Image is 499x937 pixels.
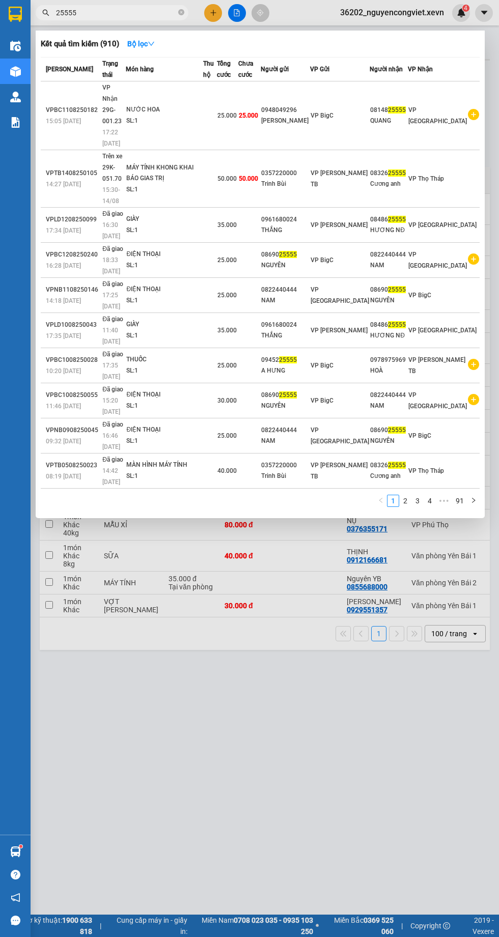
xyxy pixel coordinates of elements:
[46,66,93,73] span: [PERSON_NAME]
[126,116,203,127] div: SL: 1
[217,397,237,404] span: 30.000
[126,354,203,365] div: THUỐC
[468,359,479,370] span: plus-circle
[468,253,479,265] span: plus-circle
[311,462,368,480] span: VP [PERSON_NAME] TB
[261,260,310,271] div: NGUYÊN
[261,249,310,260] div: 08690
[102,327,120,345] span: 11:40 [DATE]
[370,471,407,481] div: Cương anh
[126,424,203,436] div: ĐIỆN THOẠI
[375,495,387,507] button: left
[370,295,407,306] div: NGUYÊN
[19,845,22,848] sup: 1
[46,425,99,436] div: VPNB0908250045
[126,365,203,377] div: SL: 1
[370,401,407,411] div: NAM
[126,389,203,401] div: ĐIỆN THOẠI
[217,60,231,78] span: Tổng cước
[203,60,214,78] span: Thu hộ
[46,262,81,269] span: 16:28 [DATE]
[11,870,20,879] span: question-circle
[148,40,155,47] span: down
[424,495,436,507] li: 4
[102,245,123,252] span: Đã giao
[11,916,20,925] span: message
[261,168,310,179] div: 0357220000
[102,351,123,358] span: Đã giao
[261,425,310,436] div: 0822440444
[370,214,407,225] div: 08486
[126,66,154,73] span: Món hàng
[261,179,310,189] div: Trinh Bùi
[412,495,423,506] a: 3
[46,367,81,375] span: 10:20 [DATE]
[261,214,310,225] div: 0961680024
[370,260,407,271] div: NAM
[126,249,203,260] div: ĐIỆN THOẠI
[217,221,237,229] span: 35.000
[127,40,155,48] strong: Bộ lọc
[408,251,467,269] span: VP [GEOGRAPHIC_DATA]
[217,467,237,474] span: 40.000
[310,66,329,73] span: VP Gửi
[11,893,20,902] span: notification
[102,153,122,182] span: Trên xe 29K-051.70
[102,210,123,217] span: Đã giao
[408,467,444,474] span: VP Thọ Tháp
[408,175,444,182] span: VP Thọ Tháp
[370,425,407,436] div: 08690
[261,401,310,411] div: NGUYÊN
[370,330,407,341] div: HƯƠNG NĐ
[46,181,81,188] span: 14:27 [DATE]
[239,112,258,119] span: 25.000
[279,251,297,258] span: 25555
[370,225,407,236] div: HƯƠNG NĐ
[411,495,424,507] li: 3
[217,327,237,334] span: 35.000
[370,355,407,365] div: 0978975969
[178,8,184,18] span: close-circle
[42,9,49,16] span: search
[261,105,310,116] div: 0948049296
[279,391,297,399] span: 25555
[261,116,310,126] div: [PERSON_NAME]
[370,249,407,260] div: 0822440444
[387,495,399,506] a: 1
[102,60,118,78] span: Trạng thái
[126,401,203,412] div: SL: 1
[46,390,99,401] div: VPBC1008250055
[452,495,467,507] li: 91
[102,397,120,415] span: 15:20 [DATE]
[370,460,407,471] div: 08326
[261,355,310,365] div: 09452
[102,257,120,275] span: 18:33 [DATE]
[102,456,123,463] span: Đã giao
[102,292,120,310] span: 17:25 [DATE]
[46,227,81,234] span: 17:34 [DATE]
[102,280,123,288] span: Đã giao
[46,214,99,225] div: VPLD1208250099
[311,327,368,334] span: VP [PERSON_NAME]
[261,460,310,471] div: 0357220000
[126,260,203,271] div: SL: 1
[408,106,467,125] span: VP [GEOGRAPHIC_DATA]
[46,460,99,471] div: VPTB0508250023
[424,495,435,506] a: 4
[311,427,369,445] span: VP [GEOGRAPHIC_DATA]
[370,320,407,330] div: 08486
[126,471,203,482] div: SL: 1
[10,117,21,128] img: solution-icon
[9,7,22,22] img: logo-vxr
[46,403,81,410] span: 11:46 [DATE]
[370,66,403,73] span: Người nhận
[46,118,81,125] span: 15:05 [DATE]
[261,330,310,341] div: THẮNG
[436,495,452,507] li: Next 5 Pages
[126,284,203,295] div: ĐIỆN THOẠI
[126,436,203,447] div: SL: 1
[261,365,310,376] div: A HƯNG
[119,36,163,52] button: Bộ lọcdown
[102,316,123,323] span: Đã giao
[408,391,467,410] span: VP [GEOGRAPHIC_DATA]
